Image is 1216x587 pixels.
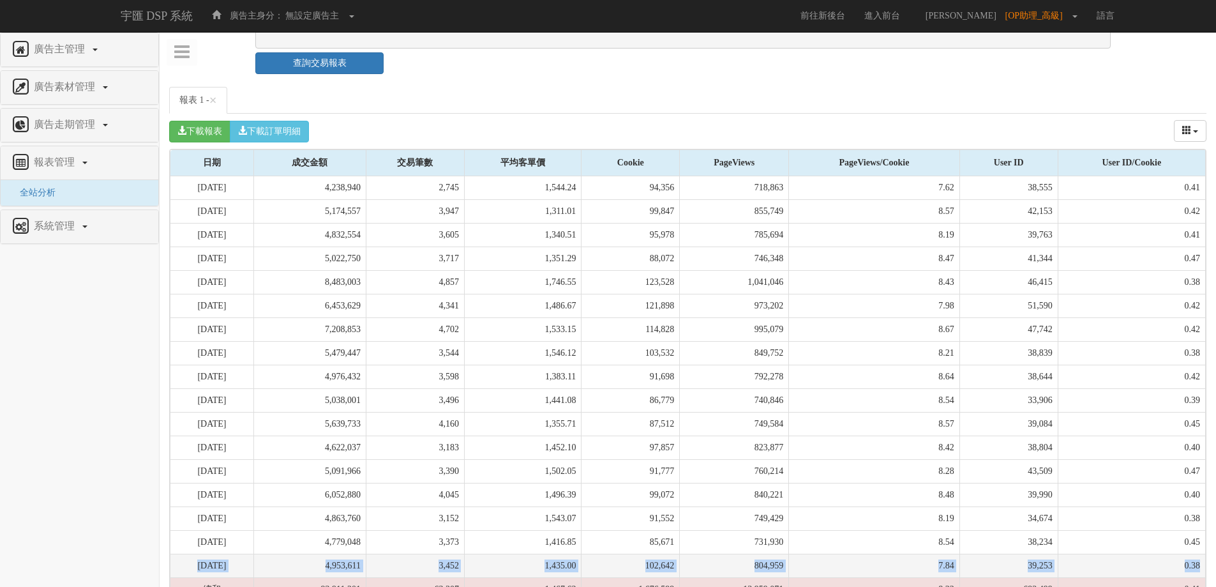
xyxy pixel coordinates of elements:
[170,271,254,294] td: [DATE]
[253,271,366,294] td: 8,483,003
[366,365,465,389] td: 3,598
[959,554,1058,578] td: 39,253
[366,342,465,365] td: 3,544
[366,484,465,507] td: 4,045
[1058,200,1205,224] td: 0.42
[170,554,254,578] td: [DATE]
[366,436,465,460] td: 3,183
[170,294,254,318] td: [DATE]
[959,436,1058,460] td: 38,804
[170,507,254,531] td: [DATE]
[31,119,101,130] span: 廣告走期管理
[366,318,465,342] td: 4,702
[1058,531,1205,554] td: 0.45
[789,150,959,176] div: PageViews/Cookie
[959,200,1058,224] td: 42,153
[253,247,366,271] td: 5,022,750
[285,11,339,20] span: 無設定廣告主
[464,294,581,318] td: 1,486.67
[170,484,254,507] td: [DATE]
[680,413,789,436] td: 749,584
[789,531,960,554] td: 8.54
[1174,120,1207,142] button: columns
[789,554,960,578] td: 7.84
[366,200,465,224] td: 3,947
[31,220,81,231] span: 系統管理
[464,436,581,460] td: 1,452.10
[789,224,960,247] td: 8.19
[680,554,789,578] td: 804,959
[366,271,465,294] td: 4,857
[170,460,254,484] td: [DATE]
[366,413,465,436] td: 4,160
[464,365,581,389] td: 1,383.11
[255,52,384,74] a: 查詢交易報表
[464,460,581,484] td: 1,502.05
[464,554,581,578] td: 1,435.00
[170,176,254,200] td: [DATE]
[254,150,366,176] div: 成交金額
[169,121,230,142] button: 下載報表
[1058,318,1205,342] td: 0.42
[680,507,789,531] td: 749,429
[680,389,789,413] td: 740,846
[170,247,254,271] td: [DATE]
[789,200,960,224] td: 8.57
[582,531,680,554] td: 85,671
[10,153,149,173] a: 報表管理
[789,247,960,271] td: 8.47
[582,247,680,271] td: 88,072
[680,531,789,554] td: 731,930
[582,507,680,531] td: 91,552
[170,224,254,247] td: [DATE]
[959,224,1058,247] td: 39,763
[959,413,1058,436] td: 39,084
[464,389,581,413] td: 1,441.08
[170,531,254,554] td: [DATE]
[253,531,366,554] td: 4,779,048
[680,224,789,247] td: 785,694
[464,318,581,342] td: 1,533.15
[464,224,581,247] td: 1,340.51
[1058,271,1205,294] td: 0.38
[10,217,149,237] a: 系統管理
[959,342,1058,365] td: 38,839
[253,294,366,318] td: 6,453,629
[253,413,366,436] td: 5,639,733
[959,176,1058,200] td: 38,555
[680,365,789,389] td: 792,278
[582,484,680,507] td: 99,072
[789,294,960,318] td: 7.98
[1058,507,1205,531] td: 0.38
[582,436,680,460] td: 97,857
[10,188,56,197] a: 全站分析
[253,436,366,460] td: 4,622,037
[31,156,81,167] span: 報表管理
[464,413,581,436] td: 1,355.71
[582,342,680,365] td: 103,532
[366,247,465,271] td: 3,717
[680,318,789,342] td: 995,079
[959,460,1058,484] td: 43,509
[789,413,960,436] td: 8.57
[253,365,366,389] td: 4,976,432
[465,150,581,176] div: 平均客單價
[253,342,366,365] td: 5,479,447
[10,77,149,98] a: 廣告素材管理
[582,365,680,389] td: 91,698
[253,554,366,578] td: 4,953,611
[253,389,366,413] td: 5,038,001
[680,342,789,365] td: 849,752
[959,484,1058,507] td: 39,990
[464,176,581,200] td: 1,544.24
[1058,436,1205,460] td: 0.40
[169,87,227,114] a: 報表 1 -
[789,389,960,413] td: 8.54
[1058,224,1205,247] td: 0.41
[10,115,149,135] a: 廣告走期管理
[209,93,217,108] span: ×
[959,389,1058,413] td: 33,906
[1058,484,1205,507] td: 0.40
[253,318,366,342] td: 7,208,853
